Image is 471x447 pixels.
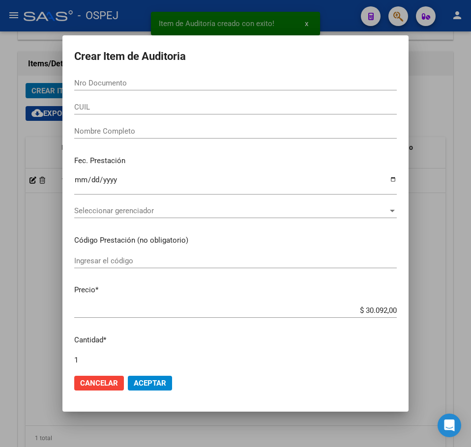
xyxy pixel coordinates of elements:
button: Cancelar [74,376,124,391]
span: Seleccionar gerenciador [74,206,388,215]
button: Aceptar [128,376,172,391]
h2: Crear Item de Auditoria [74,47,397,66]
p: Cantidad [74,335,397,346]
span: Aceptar [134,379,166,388]
p: Fec. Prestación [74,155,397,167]
div: Open Intercom Messenger [438,414,461,437]
p: Código Prestación (no obligatorio) [74,235,397,246]
span: Cancelar [80,379,118,388]
p: Precio [74,284,397,296]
